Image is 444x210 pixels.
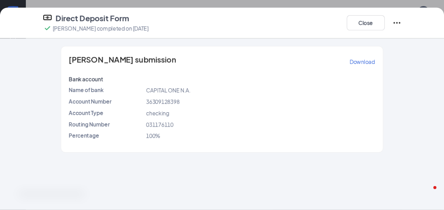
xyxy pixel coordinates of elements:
button: Close [347,15,385,30]
svg: Ellipses [392,18,401,27]
span: 100% [146,132,161,139]
span: checking [146,110,169,116]
span: 031176110 [146,121,174,128]
p: Bank account [69,75,143,83]
p: Name of bank [69,86,143,94]
p: Percentage [69,132,143,139]
p: [PERSON_NAME] completed on [DATE] [53,24,149,32]
p: Account Number [69,97,143,105]
h4: Direct Deposit Form [56,13,129,24]
span: 36309128398 [146,98,180,105]
p: Account Type [69,109,143,116]
span: CAPITAL ONE N.A. [146,87,191,94]
p: Routing Number [69,120,143,128]
svg: DirectDepositIcon [43,13,52,22]
p: Download [349,58,375,65]
span: [PERSON_NAME] submission [69,56,176,68]
iframe: Intercom live chat [418,184,436,202]
button: Download [349,56,375,68]
svg: Checkmark [43,24,52,33]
